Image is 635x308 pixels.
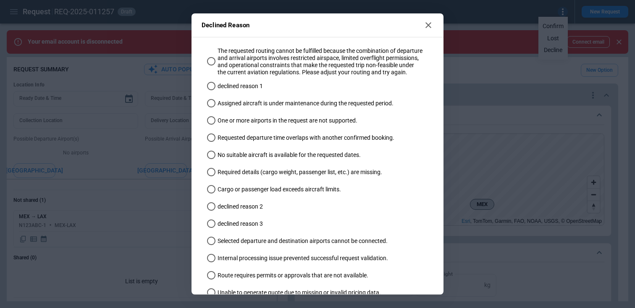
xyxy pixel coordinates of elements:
[218,151,361,159] span: No suitable aircraft is available for the requested dates.
[218,100,394,107] span: Assigned aircraft is under maintenance during the requested period.
[218,186,341,193] span: Cargo or passenger load exceeds aircraft limits.
[192,13,443,37] h2: Declined Reason
[218,117,357,124] span: One or more airports in the request are not supported.
[218,272,368,279] span: Route requires permits or approvals that are not available.
[218,238,388,245] span: Selected departure and destination airports cannot be connected.
[218,203,263,210] span: declined reason 2
[218,220,263,227] span: declined reason 3
[218,289,381,296] span: Unable to generate quote due to missing or invalid pricing data.
[218,169,382,176] span: Required details (cargo weight, passenger list, etc.) are missing.
[218,134,394,141] span: Requested departure time overlaps with another confirmed booking.
[218,83,263,90] span: declined reason 1
[218,255,388,262] span: Internal processing issue prevented successful request validation.
[218,47,423,76] span: The requested routing cannot be fulfilled because the combination of departure and arrival airpor...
